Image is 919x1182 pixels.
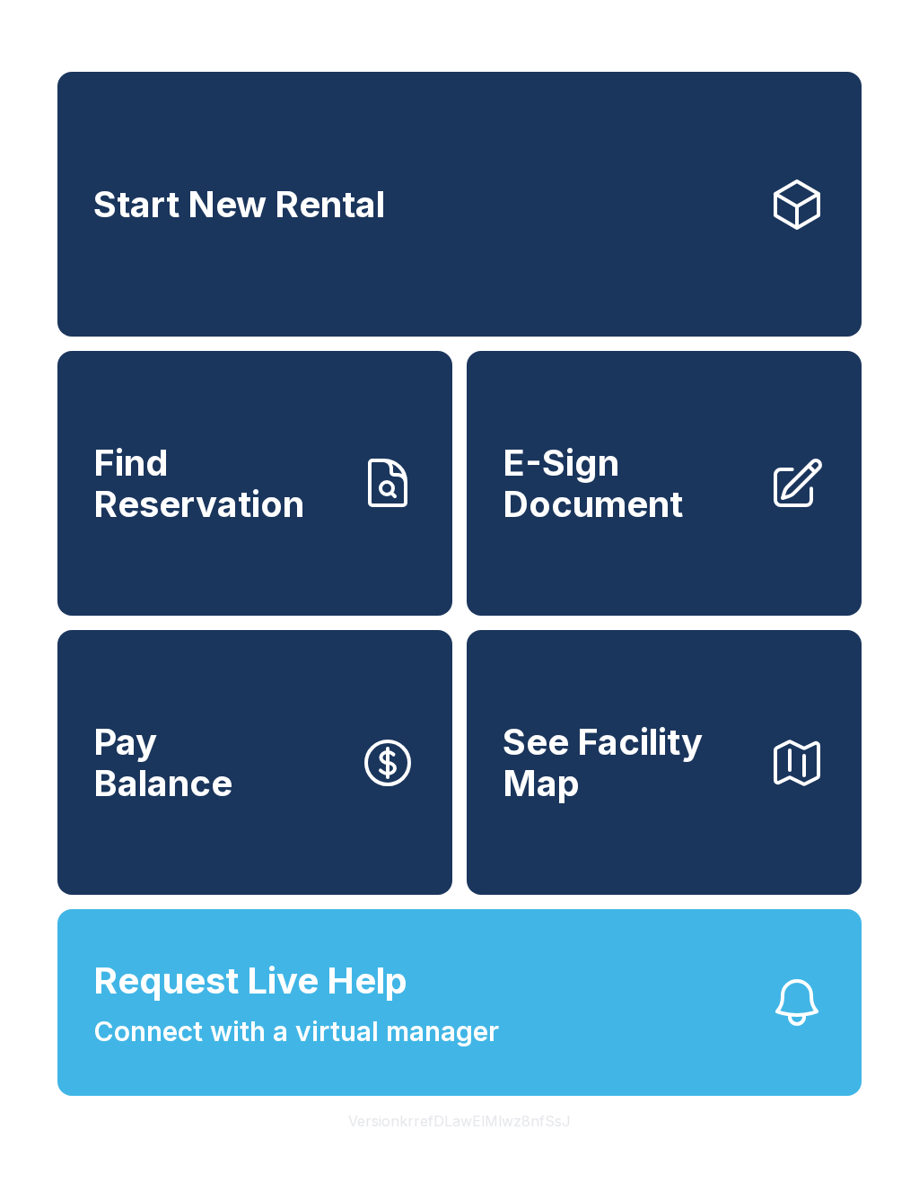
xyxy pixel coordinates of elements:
[93,722,232,803] span: Pay Balance
[467,351,862,616] a: E-Sign Document
[467,630,862,895] button: See Facility Map
[57,351,452,616] a: Find Reservation
[93,1011,499,1052] span: Connect with a virtual manager
[503,722,754,803] span: See Facility Map
[334,1096,585,1146] button: VersionkrrefDLawElMlwz8nfSsJ
[503,442,754,524] span: E-Sign Document
[93,184,385,225] span: Start New Rental
[57,909,862,1096] button: Request Live HelpConnect with a virtual manager
[57,630,452,895] button: PayBalance
[93,954,407,1008] span: Request Live Help
[93,442,345,524] span: Find Reservation
[57,72,862,337] a: Start New Rental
